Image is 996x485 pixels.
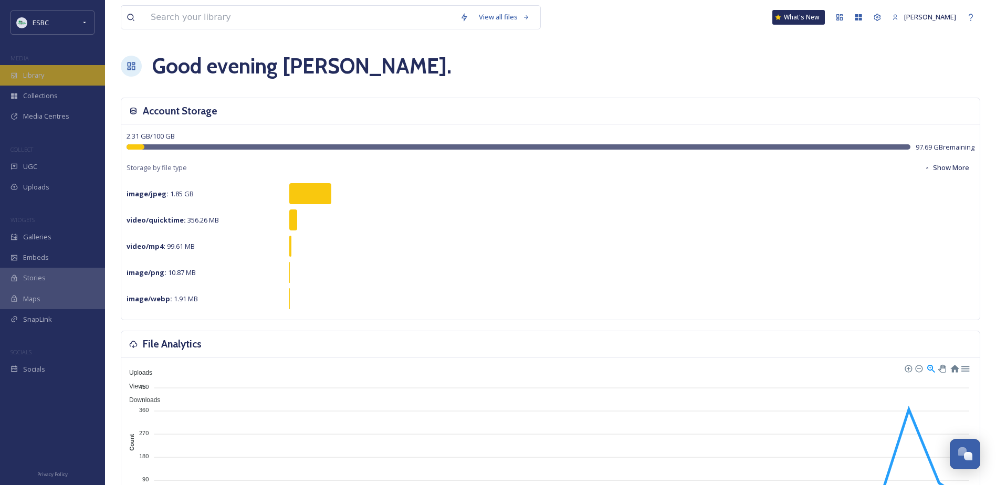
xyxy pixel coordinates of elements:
[919,157,974,178] button: Show More
[11,145,33,153] span: COLLECT
[37,467,68,480] a: Privacy Policy
[23,314,52,324] span: SnapLink
[11,348,32,356] span: SOCIALS
[33,18,49,27] span: ESBC
[23,162,37,172] span: UGC
[127,215,219,225] span: 356.26 MB
[23,294,40,304] span: Maps
[127,163,187,173] span: Storage by file type
[23,91,58,101] span: Collections
[915,364,922,372] div: Zoom Out
[37,471,68,478] span: Privacy Policy
[926,363,935,372] div: Selection Zoom
[127,215,186,225] strong: video/quicktime :
[121,396,160,404] span: Downloads
[121,383,146,390] span: Views
[143,103,217,119] h3: Account Storage
[152,50,452,82] h1: Good evening [PERSON_NAME] .
[127,294,172,303] strong: image/webp :
[139,453,149,459] tspan: 180
[950,363,959,372] div: Reset Zoom
[127,268,166,277] strong: image/png :
[121,369,152,376] span: Uploads
[127,241,195,251] span: 99.61 MB
[23,273,46,283] span: Stories
[23,182,49,192] span: Uploads
[904,364,911,372] div: Zoom In
[772,10,825,25] a: What's New
[916,142,974,152] span: 97.69 GB remaining
[143,336,202,352] h3: File Analytics
[17,17,27,28] img: east-staffs.png
[938,365,945,371] div: Panning
[127,189,169,198] strong: image/jpeg :
[960,363,969,372] div: Menu
[11,216,35,224] span: WIDGETS
[142,476,149,482] tspan: 90
[127,241,165,251] strong: video/mp4 :
[23,364,45,374] span: Socials
[139,383,149,389] tspan: 450
[145,6,455,29] input: Search your library
[23,70,44,80] span: Library
[139,430,149,436] tspan: 270
[11,54,29,62] span: MEDIA
[139,407,149,413] tspan: 360
[127,268,196,277] span: 10.87 MB
[23,252,49,262] span: Embeds
[127,131,175,141] span: 2.31 GB / 100 GB
[950,439,980,469] button: Open Chat
[474,7,535,27] a: View all files
[23,111,69,121] span: Media Centres
[887,7,961,27] a: [PERSON_NAME]
[23,232,51,242] span: Galleries
[127,294,198,303] span: 1.91 MB
[129,434,135,451] text: Count
[904,12,956,22] span: [PERSON_NAME]
[127,189,194,198] span: 1.85 GB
